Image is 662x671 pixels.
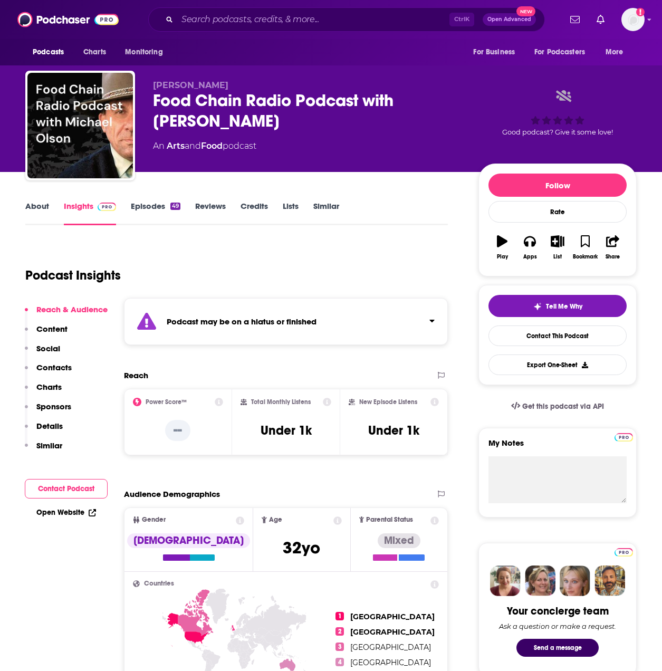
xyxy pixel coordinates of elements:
[25,343,60,363] button: Social
[335,627,344,636] span: 2
[488,295,627,317] button: tell me why sparkleTell Me Why
[25,421,63,440] button: Details
[488,325,627,346] a: Contact This Podcast
[566,11,584,28] a: Show notifications dropdown
[544,228,571,266] button: List
[27,73,133,178] img: Food Chain Radio Podcast with Michael Olson
[350,643,431,652] span: [GEOGRAPHIC_DATA]
[25,479,108,499] button: Contact Podcast
[195,201,226,225] a: Reviews
[534,45,585,60] span: For Podcasters
[615,548,633,557] img: Podchaser Pro
[251,398,311,406] h2: Total Monthly Listens
[36,304,108,314] p: Reach & Audience
[621,8,645,31] button: Show profile menu
[350,612,435,621] span: [GEOGRAPHIC_DATA]
[148,7,545,32] div: Search podcasts, credits, & more...
[313,201,339,225] a: Similar
[167,141,185,151] a: Arts
[636,8,645,16] svg: Add a profile image
[516,228,543,266] button: Apps
[17,9,119,30] img: Podchaser - Follow, Share and Rate Podcasts
[571,228,599,266] button: Bookmark
[36,343,60,353] p: Social
[118,42,176,62] button: open menu
[241,201,268,225] a: Credits
[36,382,62,392] p: Charts
[165,420,190,441] p: --
[490,565,521,596] img: Sydney Profile
[269,516,282,523] span: Age
[283,201,299,225] a: Lists
[516,6,535,16] span: New
[350,627,435,637] span: [GEOGRAPHIC_DATA]
[283,538,320,558] span: 32 yo
[487,17,531,22] span: Open Advanced
[153,80,228,90] span: [PERSON_NAME]
[350,658,431,667] span: [GEOGRAPHIC_DATA]
[473,45,515,60] span: For Business
[606,45,623,60] span: More
[261,423,312,438] h3: Under 1k
[606,254,620,260] div: Share
[466,42,528,62] button: open menu
[366,516,413,523] span: Parental Status
[335,612,344,620] span: 1
[153,140,256,152] div: An podcast
[98,203,116,211] img: Podchaser Pro
[553,254,562,260] div: List
[615,433,633,442] img: Podchaser Pro
[124,370,148,380] h2: Reach
[359,398,417,406] h2: New Episode Listens
[488,438,627,456] label: My Notes
[124,298,448,345] section: Click to expand status details
[76,42,112,62] a: Charts
[36,324,68,334] p: Content
[25,324,68,343] button: Content
[507,605,609,618] div: Your concierge team
[488,228,516,266] button: Play
[483,13,536,26] button: Open AdvancedNew
[594,565,625,596] img: Jon Profile
[25,401,71,421] button: Sponsors
[335,643,344,651] span: 3
[144,580,174,587] span: Countries
[615,547,633,557] a: Pro website
[170,203,180,210] div: 49
[573,254,598,260] div: Bookmark
[127,533,250,548] div: [DEMOGRAPHIC_DATA]
[488,201,627,223] div: Rate
[33,45,64,60] span: Podcasts
[36,401,71,411] p: Sponsors
[201,141,223,151] a: Food
[177,11,449,28] input: Search podcasts, credits, & more...
[25,267,121,283] h1: Podcast Insights
[36,421,63,431] p: Details
[335,658,344,666] span: 4
[621,8,645,31] img: User Profile
[522,402,604,411] span: Get this podcast via API
[615,432,633,442] a: Pro website
[525,565,555,596] img: Barbara Profile
[449,13,474,26] span: Ctrl K
[516,639,599,657] button: Send a message
[503,394,612,419] a: Get this podcast via API
[131,201,180,225] a: Episodes49
[499,622,616,630] div: Ask a question or make a request.
[25,382,62,401] button: Charts
[125,45,162,60] span: Monitoring
[478,80,637,146] div: Good podcast? Give it some love!
[598,42,637,62] button: open menu
[527,42,600,62] button: open menu
[497,254,508,260] div: Play
[546,302,582,311] span: Tell Me Why
[368,423,419,438] h3: Under 1k
[592,11,609,28] a: Show notifications dropdown
[36,362,72,372] p: Contacts
[25,440,62,460] button: Similar
[488,354,627,375] button: Export One-Sheet
[25,304,108,324] button: Reach & Audience
[25,42,78,62] button: open menu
